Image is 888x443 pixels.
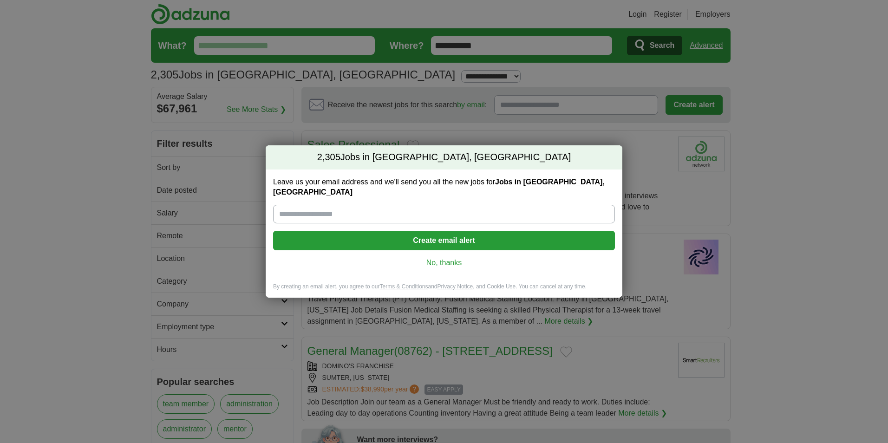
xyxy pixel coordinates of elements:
[266,283,622,298] div: By creating an email alert, you agree to our and , and Cookie Use. You can cancel at any time.
[281,258,607,268] a: No, thanks
[317,151,340,164] span: 2,305
[273,177,615,197] label: Leave us your email address and we'll send you all the new jobs for
[437,283,473,290] a: Privacy Notice
[266,145,622,169] h2: Jobs in [GEOGRAPHIC_DATA], [GEOGRAPHIC_DATA]
[273,231,615,250] button: Create email alert
[379,283,428,290] a: Terms & Conditions
[273,178,605,196] strong: Jobs in [GEOGRAPHIC_DATA], [GEOGRAPHIC_DATA]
